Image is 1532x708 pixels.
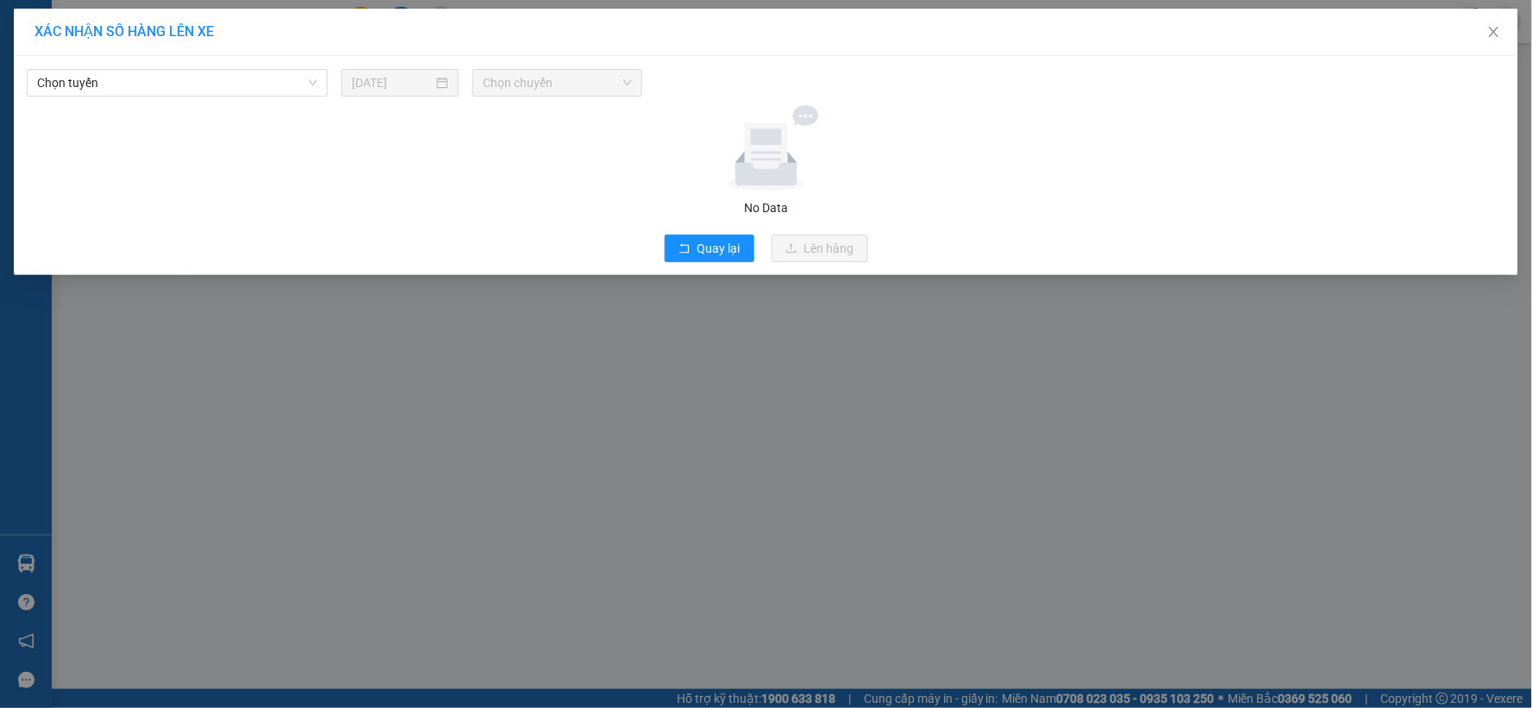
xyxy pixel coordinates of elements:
span: XÁC NHẬN SỐ HÀNG LÊN XE [34,23,214,40]
span: Chọn tuyến [37,70,317,96]
button: Close [1470,9,1518,57]
input: 11/08/2025 [352,73,433,92]
span: rollback [678,242,691,256]
span: Chọn chuyến [483,70,632,96]
div: No Data [25,198,1507,217]
button: uploadLên hàng [772,235,868,262]
span: Quay lại [697,239,741,258]
button: rollbackQuay lại [665,235,754,262]
span: close [1487,25,1501,39]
